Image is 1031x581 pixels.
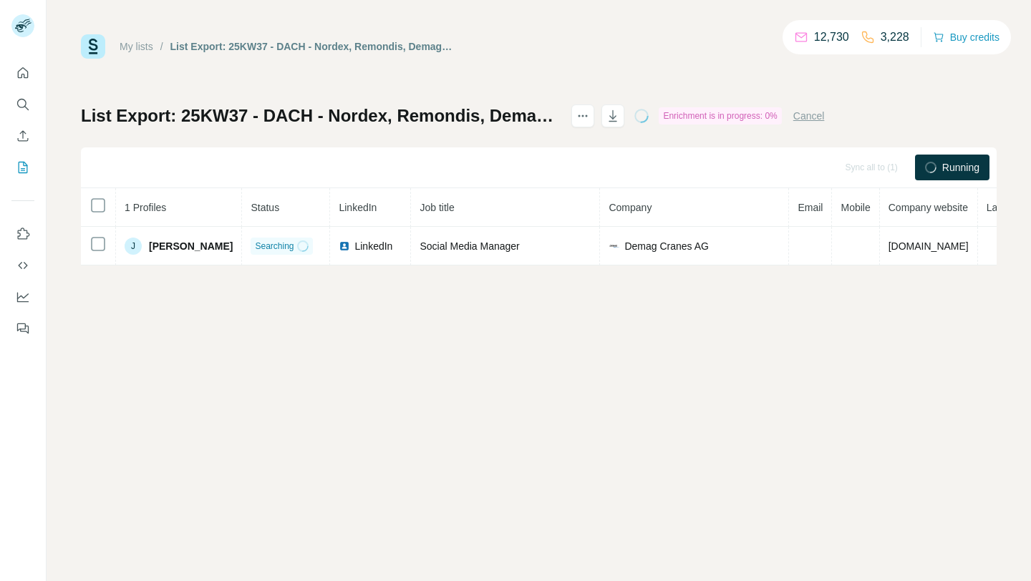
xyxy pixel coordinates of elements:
[170,39,455,54] div: List Export: 25KW37 - DACH - Nordex, Remondis, Demag - Marketing - [DATE] 12:06
[125,238,142,255] div: J
[814,29,849,46] p: 12,730
[11,221,34,247] button: Use Surfe on LinkedIn
[420,202,454,213] span: Job title
[624,239,709,253] span: Demag Cranes AG
[11,284,34,310] button: Dashboard
[659,107,781,125] div: Enrichment is in progress: 0%
[793,109,825,123] button: Cancel
[81,34,105,59] img: Surfe Logo
[11,155,34,180] button: My lists
[889,202,968,213] span: Company website
[149,239,233,253] span: [PERSON_NAME]
[881,29,909,46] p: 3,228
[255,240,294,253] span: Searching
[120,41,153,52] a: My lists
[841,202,870,213] span: Mobile
[354,239,392,253] span: LinkedIn
[160,39,163,54] li: /
[251,202,279,213] span: Status
[942,160,979,175] span: Running
[339,240,350,252] img: LinkedIn logo
[420,240,519,252] span: Social Media Manager
[11,316,34,341] button: Feedback
[987,202,1025,213] span: Landline
[571,104,594,127] button: actions
[609,202,652,213] span: Company
[609,240,620,252] img: company-logo
[125,202,166,213] span: 1 Profiles
[11,123,34,149] button: Enrich CSV
[11,60,34,86] button: Quick start
[339,202,377,213] span: LinkedIn
[11,253,34,278] button: Use Surfe API
[933,27,999,47] button: Buy credits
[889,240,969,252] span: [DOMAIN_NAME]
[798,202,823,213] span: Email
[11,92,34,117] button: Search
[81,104,558,127] h1: List Export: 25KW37 - DACH - Nordex, Remondis, Demag - Marketing - [DATE] 12:06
